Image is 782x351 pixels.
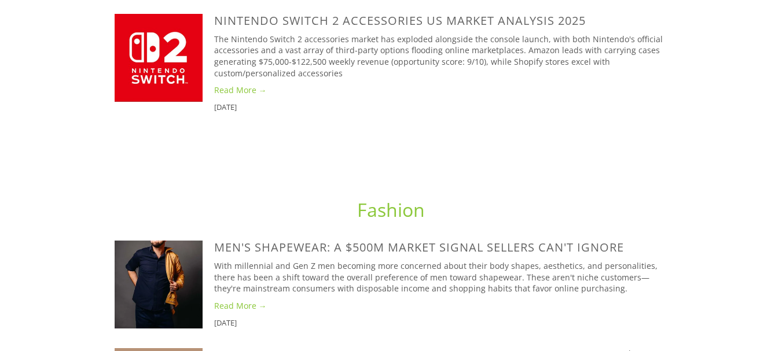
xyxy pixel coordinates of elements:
[214,260,668,294] p: With millennial and Gen Z men becoming more concerned about their body shapes, aesthetics, and pe...
[357,197,425,222] a: Fashion
[214,13,586,28] a: Nintendo Switch 2 Accessories US Market Analysis 2025
[214,239,624,255] a: Men's Shapewear: A $500M Market Signal Sellers Can't Ignore
[115,14,214,102] a: Nintendo Switch 2 Accessories US Market Analysis 2025
[214,84,668,96] a: Read More →
[115,241,214,328] a: Men's Shapewear: A $500M Market Signal Sellers Can't Ignore
[214,102,237,112] time: [DATE]
[115,241,203,328] img: Men's Shapewear: A $500M Market Signal Sellers Can't Ignore
[214,300,668,312] a: Read More →
[115,14,203,102] img: Nintendo Switch 2 Accessories US Market Analysis 2025
[214,34,668,79] p: The Nintendo Switch 2 accessories market has exploded alongside the console launch, with both Nin...
[214,317,237,328] time: [DATE]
